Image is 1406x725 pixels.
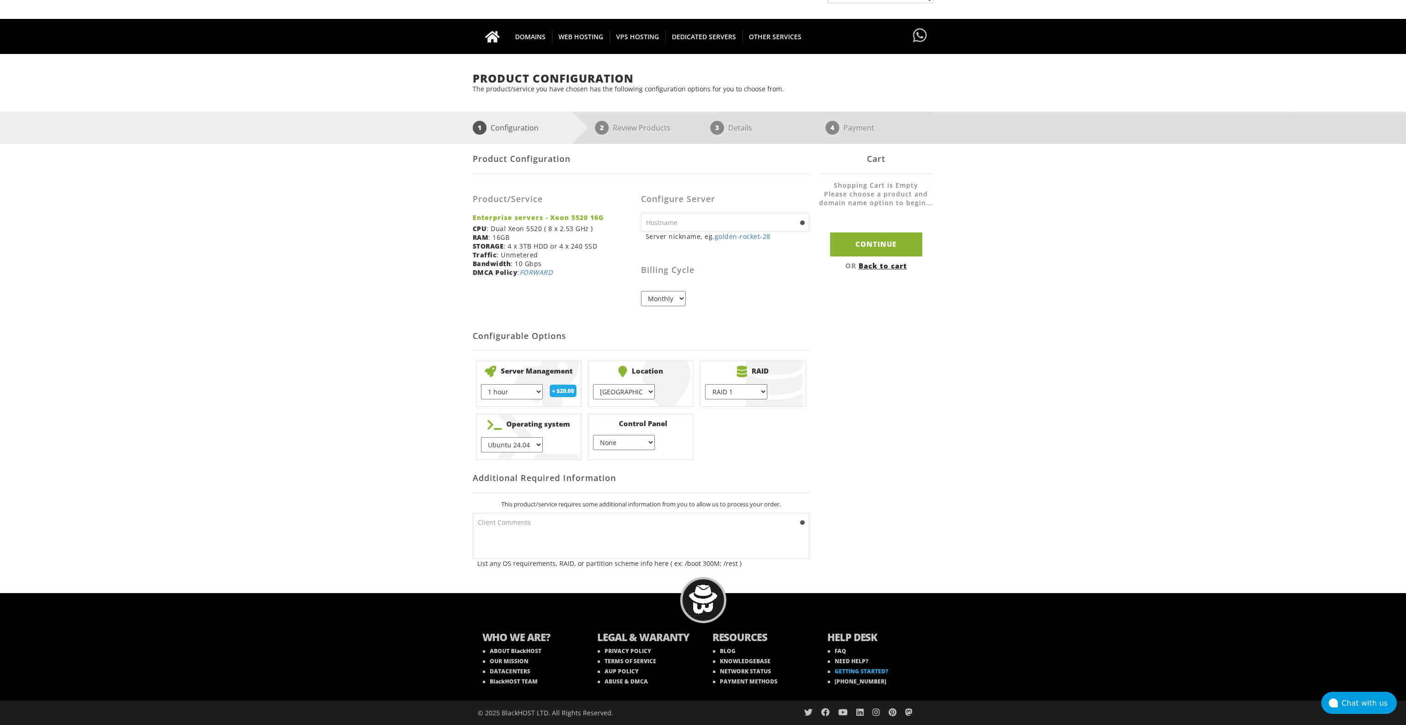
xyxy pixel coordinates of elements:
[1341,699,1397,707] div: Chat with us
[742,30,808,43] span: OTHER SERVICES
[859,261,907,270] a: Back to cart
[473,72,934,84] h1: Product Configuration
[473,250,497,259] b: Traffic
[843,121,874,135] p: Payment
[473,84,934,93] p: The product/service you have chosen has the following configuration options for you to choose from.
[610,30,666,43] span: VPS HOSTING
[491,121,539,135] p: Configuration
[665,19,743,54] a: DEDICATED SERVERS
[827,630,924,646] b: HELP DESK
[473,144,809,174] div: Product Configuration
[473,121,486,135] span: 1
[476,19,509,54] a: Go to homepage
[828,657,868,665] a: NEED HELP?
[598,677,648,685] a: ABUSE & DMCA
[819,144,934,174] div: Cart
[598,667,639,675] a: AUP POLICY
[473,181,641,284] div: : Dual Xeon 5520 ( 8 x 2.53 GHz ) : 16GB : 4 x 3TB HDD or 4 x 240 SSD : Unmetered : 10 Gbps :
[641,213,809,232] input: Hostname
[828,667,888,675] a: GETTING STARTED?
[477,559,809,568] small: List any OS requirements, RAID, or partition scheme info here ( ex: /boot 300M; /rest )
[646,232,809,241] small: Server nickname, eg.
[613,121,670,135] p: Review Products
[483,667,530,675] a: DATACENTERS
[713,677,777,685] a: PAYMENT METHODS
[705,384,767,399] select: } } }
[473,268,518,277] b: DMCA Policy
[473,213,634,222] strong: Enterprise servers - Xeon 5520 16G
[742,19,808,54] a: OTHER SERVICES
[713,667,771,675] a: NETWORK STATUS
[520,268,553,277] i: All abuse reports are forwarded
[595,121,609,135] span: 2
[481,437,543,452] select: } } } } } } } } } } } } } } } } } } } } }
[710,121,724,135] span: 3
[1321,692,1397,714] button: Chat with us
[473,195,634,204] h3: Product/Service
[481,366,576,377] b: Server Management
[828,677,886,685] a: [PHONE_NUMBER]
[593,435,655,450] select: } } } }
[473,233,489,242] b: RAM
[610,19,666,54] a: VPS HOSTING
[473,463,809,493] div: Additional Required Information
[552,19,610,54] a: WEB HOSTING
[560,387,574,395] span: 20.00
[641,195,809,204] h3: Configure Server
[593,366,688,377] b: Location
[483,677,538,685] a: BlackHOST TEAM
[713,647,736,655] a: BLOG
[830,232,922,256] input: Continue
[483,657,528,665] a: OUR MISSION
[598,647,651,655] a: PRIVACY POLICY
[825,121,839,135] span: 4
[819,181,934,216] li: Shopping Cart is Empty Please choose a product and domain name option to begin...
[473,242,504,250] b: STORAGE
[481,384,543,399] select: } } }
[509,30,552,43] span: DOMAINS
[728,121,752,135] p: Details
[819,261,934,270] div: OR
[478,701,699,725] div: © 2025 BlackHOST LTD. All Rights Reserved.
[705,366,801,377] b: RAID
[593,419,688,428] b: Control Panel
[688,585,718,614] img: BlackHOST mascont, Blacky.
[665,30,743,43] span: DEDICATED SERVERS
[597,630,694,646] b: LEGAL & WARANTY
[715,232,771,241] a: golden-rocket-28
[552,30,610,43] span: WEB HOSTING
[641,266,809,275] h3: Billing Cycle
[473,259,511,268] b: Bandwidth
[550,385,576,397] div: + $
[911,19,929,53] a: Have questions?
[712,630,809,646] b: RESOURCES
[473,224,487,233] b: CPU
[483,647,541,655] a: ABOUT BlackHOST
[473,500,809,508] p: This product/service requires some additional information from you to allow us to process your or...
[482,630,579,646] b: WHO WE ARE?
[509,19,552,54] a: DOMAINS
[520,268,553,277] a: FORWARD
[598,657,656,665] a: TERMS OF SERVICE
[473,322,809,351] h2: Configurable Options
[593,384,655,399] select: } } } } }
[828,647,846,655] a: FAQ
[713,657,771,665] a: KNOWLEDGEBASE
[481,419,576,430] b: Operating system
